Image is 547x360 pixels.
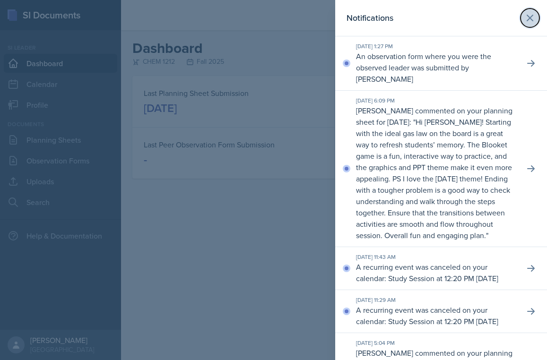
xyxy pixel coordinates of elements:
[356,42,517,51] div: [DATE] 1:27 PM
[356,304,517,327] p: A recurring event was canceled on your calendar: Study Session at 12:20 PM [DATE]
[356,117,512,240] p: Hi [PERSON_NAME]! Starting with the ideal gas law on the board is a great way to refresh students...
[347,11,393,25] h2: Notifications
[356,96,517,105] div: [DATE] 6:09 PM
[356,105,517,241] p: [PERSON_NAME] commented on your planning sheet for [DATE]: " "
[356,339,517,347] div: [DATE] 5:04 PM
[356,51,517,85] p: An observation form where you were the observed leader was submitted by [PERSON_NAME]
[356,253,517,261] div: [DATE] 11:43 AM
[356,296,517,304] div: [DATE] 11:29 AM
[356,261,517,284] p: A recurring event was canceled on your calendar: Study Session at 12:20 PM [DATE]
